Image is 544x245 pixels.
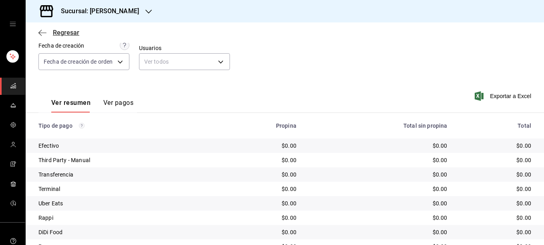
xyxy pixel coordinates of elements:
div: $0.00 [460,171,531,179]
div: Ver todos [139,53,230,70]
div: $0.00 [221,171,296,179]
div: $0.00 [309,228,447,236]
div: Uber Eats [38,199,208,207]
svg: Los pagos realizados con Pay y otras terminales son montos brutos. [79,123,85,129]
div: $0.00 [309,199,447,207]
button: Regresar [38,29,79,36]
div: Fecha de creación [38,42,84,50]
div: navigation tabs [51,99,133,112]
div: $0.00 [221,156,296,164]
button: Exportar a Excel [476,91,531,101]
div: $0.00 [221,142,296,150]
h3: Sucursal: [PERSON_NAME] [54,6,139,16]
button: open drawer [10,21,16,27]
div: Rappi [38,214,208,222]
button: Ver pagos [103,99,133,112]
div: $0.00 [460,199,531,207]
div: Third Party - Manual [38,156,208,164]
button: Ver resumen [51,99,91,112]
div: $0.00 [460,185,531,193]
div: $0.00 [460,156,531,164]
div: $0.00 [221,185,296,193]
div: $0.00 [309,214,447,222]
div: Efectivo [38,142,208,150]
div: $0.00 [309,142,447,150]
div: $0.00 [221,199,296,207]
div: $0.00 [309,185,447,193]
div: $0.00 [460,228,531,236]
div: Tipo de pago [38,122,208,129]
div: $0.00 [309,156,447,164]
div: $0.00 [221,228,296,236]
div: Total [460,122,531,129]
div: DiDi Food [38,228,208,236]
div: $0.00 [460,142,531,150]
label: Usuarios [139,45,230,51]
div: $0.00 [460,214,531,222]
div: Terminal [38,185,208,193]
div: $0.00 [221,214,296,222]
span: Regresar [53,29,79,36]
span: Fecha de creación de orden [44,58,113,66]
div: $0.00 [309,171,447,179]
div: Transferencia [38,171,208,179]
div: Total sin propina [309,122,447,129]
div: Propina [221,122,296,129]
